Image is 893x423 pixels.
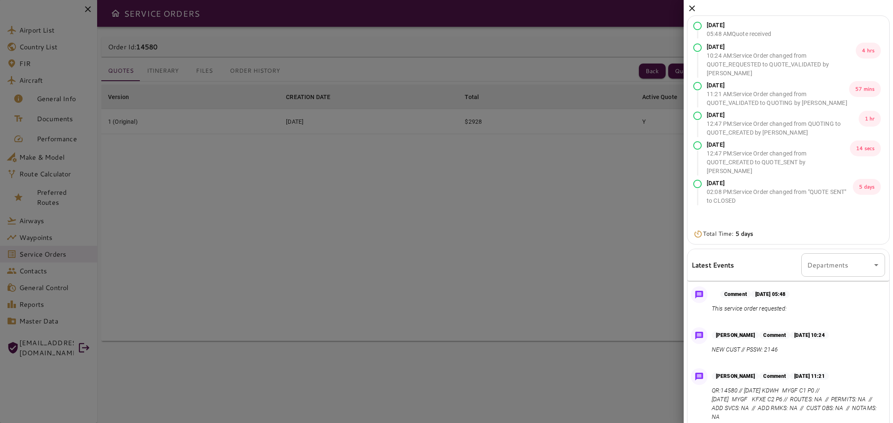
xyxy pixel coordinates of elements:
p: [DATE] [707,81,849,90]
p: [PERSON_NAME] [712,331,759,339]
p: NEW CUST // PSSW: 2146 [712,345,829,354]
p: Comment [759,372,790,380]
p: 12:47 PM : Service Order changed from QUOTE_CREATED to QUOTE_SENT by [PERSON_NAME] [707,149,850,176]
p: Total Time: [703,229,753,238]
p: [DATE] [707,21,771,30]
h6: Latest Events [692,260,734,270]
p: 12:47 PM : Service Order changed from QUOTING to QUOTE_CREATED by [PERSON_NAME] [707,120,859,137]
img: Timer Icon [693,230,703,238]
p: 05:48 AM Quote received [707,30,771,38]
button: Open [870,259,882,271]
p: [DATE] [707,179,853,188]
p: 1 hr [859,111,881,127]
p: 4 hrs [856,43,881,59]
p: 02:08 PM : Service Order changed from "QUOTE SENT" to CLOSED [707,188,853,205]
img: Message Icon [693,289,705,301]
p: 10:24 AM : Service Order changed from QUOTE_REQUESTED to QUOTE_VALIDATED by [PERSON_NAME] [707,51,856,78]
img: Message Icon [693,371,705,382]
p: [DATE] 05:48 [751,290,790,298]
p: QR:14580 // [DATE] KDWH MYGF C1 P0 // [DATE] MYGF KFXE C2 P6 // ROUTES: NA // PERMITS: NA // ADD ... [712,386,882,421]
p: Comment [759,331,790,339]
p: Comment [720,290,751,298]
p: [DATE] [707,140,850,149]
p: [PERSON_NAME] [712,372,759,380]
p: 5 days [853,179,881,195]
p: 57 mins [849,81,881,97]
p: [DATE] [707,111,859,120]
p: 14 secs [850,140,881,156]
b: 5 days [736,229,754,238]
p: [DATE] [707,43,856,51]
img: Message Icon [693,330,705,341]
p: 11:21 AM : Service Order changed from QUOTE_VALIDATED to QUOTING by [PERSON_NAME] [707,90,849,107]
p: This service order requested: [712,304,790,313]
p: [DATE] 10:24 [790,331,829,339]
p: [DATE] 11:21 [790,372,829,380]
